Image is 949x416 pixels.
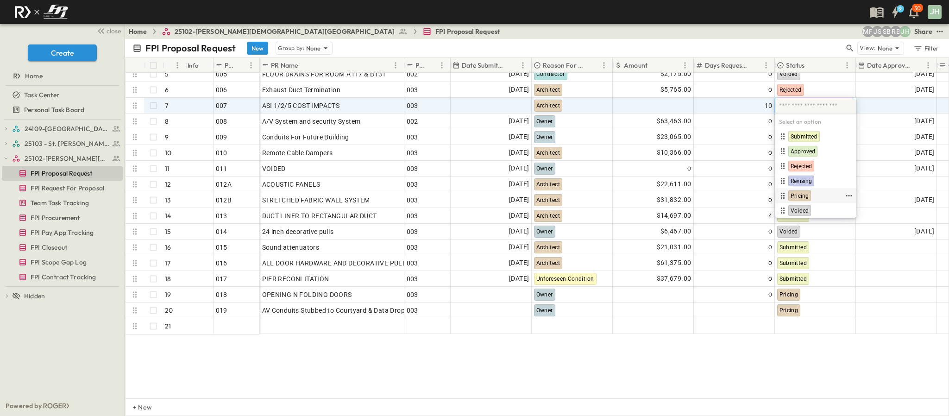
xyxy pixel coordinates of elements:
span: 014 [216,227,227,236]
span: FPI Request For Proposal [31,183,104,193]
span: 009 [216,132,227,142]
span: Pricing [791,192,809,200]
a: FPI Proposal Request [2,167,121,180]
span: ASI 1/2/5 COST IMPACTS [262,101,340,110]
span: Owner [536,228,553,235]
div: Monica Pruteanu (mpruteanu@fpibuilders.com) [862,26,874,37]
div: FPI Contract Trackingtest [2,270,123,284]
div: 0 [696,68,773,81]
span: Submitted [779,244,807,251]
span: Hidden [24,291,45,301]
button: test [934,26,945,37]
span: Team Task Tracking [31,198,89,208]
p: View: [860,43,876,53]
a: Task Center [2,88,121,101]
span: Owner [536,134,553,140]
span: 002 [407,117,418,126]
span: Voided [779,228,798,235]
span: $21,031.00 [657,242,691,252]
p: 30 [914,5,921,12]
p: Date Submitted [462,61,505,70]
span: Personal Task Board [24,105,84,114]
span: 003 [407,306,418,315]
div: FPI Scope Gap Logtest [2,255,123,270]
p: 6 [165,85,169,95]
span: 003 [407,211,418,221]
h6: 9 [899,5,902,13]
p: 8 [165,117,169,126]
a: FPI Proposal Request [422,27,500,36]
div: Regina Barnett (rbarnett@fpibuilders.com) [890,26,901,37]
p: 14 [165,211,171,221]
div: 0 [696,225,773,238]
span: ACOUSTIC PANELS [262,180,321,189]
div: 0 [696,178,773,191]
a: 25102-Christ The Redeemer Anglican Church [12,152,121,165]
a: FPI Scope Gap Log [2,256,121,269]
span: 003 [407,274,418,284]
p: FPI Proposal Request [145,42,236,55]
span: $63,463.00 [657,116,691,126]
span: Submitted [779,260,807,266]
a: FPI Closeout [2,241,121,254]
p: 9 [165,132,169,142]
p: None [306,44,321,53]
a: 25103 - St. [PERSON_NAME] Phase 2 [12,137,121,150]
span: PIER RECONLITATION [262,274,329,284]
div: 0 [613,161,693,176]
span: $23,065.00 [657,132,691,142]
p: None [878,44,892,53]
span: Voided [779,71,798,77]
a: 24109-St. Teresa of Calcutta Parish Hall [12,122,121,135]
span: 015 [216,243,227,252]
span: FPI Proposal Request [435,27,500,36]
div: FPI Pay App Trackingtest [2,225,123,240]
span: 003 [407,195,418,205]
span: $14,697.00 [657,210,691,221]
span: Contractor [536,71,565,77]
p: PR # [225,61,233,70]
span: [DATE] [509,258,529,268]
span: 003 [407,258,418,268]
div: FPI Procurementtest [2,210,123,225]
span: Exhaust Duct Termination [262,85,341,95]
div: Share [914,27,932,36]
span: [DATE] [914,147,934,158]
span: DUCT LINER TO RECTANGULAR DUCT [262,211,377,221]
p: 5 [165,69,169,79]
div: FPI Request For Proposaltest [2,181,123,195]
div: Personal Task Boardtest [2,102,123,117]
button: Sort [300,60,310,70]
span: Pricing [779,291,798,298]
button: Sort [912,60,923,70]
h6: Select an option [775,114,856,129]
p: 11 [165,164,170,173]
span: Approved [791,148,815,155]
span: FPI Contract Tracking [31,272,96,282]
div: 0 [696,83,773,96]
div: FPI Proposal Requesttest [2,166,123,181]
p: Date Approved [867,61,911,70]
a: Home [129,27,147,36]
span: [DATE] [914,84,934,95]
div: Filter [913,43,939,53]
span: 003 [407,148,418,158]
button: JH [927,4,943,20]
p: Reason For Change [543,61,586,70]
p: PR Name [271,61,298,70]
span: Architect [536,150,560,156]
a: Home [2,69,121,82]
nav: breadcrumbs [129,27,506,36]
span: 003 [407,180,418,189]
span: [DATE] [509,242,529,252]
button: Menu [390,60,401,71]
span: 013 [216,211,227,221]
p: 21 [165,321,171,331]
a: Personal Task Board [2,103,121,116]
span: 003 [407,227,418,236]
span: 012A [216,180,232,189]
span: $6,467.00 [660,226,691,237]
span: [DATE] [509,69,529,79]
div: 0 [696,194,773,207]
div: 25103 - St. [PERSON_NAME] Phase 2test [2,136,123,151]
